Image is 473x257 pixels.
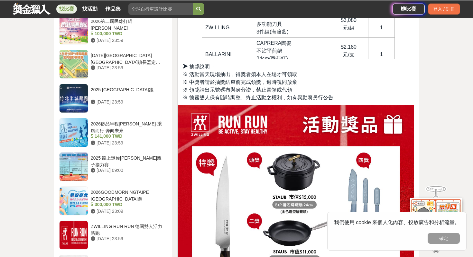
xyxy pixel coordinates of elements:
[380,25,383,30] span: 1
[91,99,164,105] div: [DATE] 23:59
[59,221,167,250] a: ZWILLING RUN RUN 德國雙人活力路跑 [DATE] 23:59
[256,48,282,54] span: 不沾平煎鍋
[56,5,77,14] a: 找比賽
[256,29,289,35] span: 3件組(海鹽藍)
[128,3,193,15] input: 全球自行車設計比賽
[428,4,460,15] div: 登入 / 註冊
[91,86,164,99] div: 2025 [GEOGRAPHIC_DATA]跑
[256,21,282,27] span: 多功能刀具
[341,17,357,23] span: $3,080
[91,37,164,44] div: [DATE] 23:59
[183,87,292,93] span: ※ 領獎請出示號碼布與身分證，禁止冒領或代領
[256,40,292,46] span: CAPRERA陶瓷
[91,223,164,235] div: ZWILLING RUN RUN 德國雙人活力路跑
[343,25,354,31] span: 元/組
[380,52,383,57] span: 1
[91,140,164,146] div: [DATE] 23:59
[91,30,164,37] div: 100,000 TWD
[103,5,123,14] a: 作品集
[256,56,288,61] span: 24cm(番茄紅)
[183,64,217,69] span: ➤ 抽獎說明 ：
[91,52,164,64] div: [DATE][GEOGRAPHIC_DATA][GEOGRAPHIC_DATA]鎮長盃定向越野錦標賽
[334,220,460,225] span: 我們使用 cookie 來個人化內容、投放廣告和分析流量。
[183,72,297,77] span: ※ 活動當天現場抽出，得獎者須本人在場才可領取
[91,167,164,174] div: [DATE] 09:00
[91,155,164,167] div: 2025 路上迷你[PERSON_NAME]親子接力賽
[341,44,357,50] span: $2,180
[59,50,167,79] a: [DATE][GEOGRAPHIC_DATA][GEOGRAPHIC_DATA]鎮長盃定向越野錦標賽 [DATE] 23:59
[59,152,167,181] a: 2025 路上迷你[PERSON_NAME]親子接力賽 [DATE] 09:00
[91,121,164,133] div: 2026矽品半程[PERSON_NAME]-乘風而行 奔向未來
[91,235,164,242] div: [DATE] 23:59
[59,186,167,215] a: 2026GOODMORNINGTAIPE [GEOGRAPHIC_DATA]跑 300,000 TWD [DATE] 23:09
[91,18,164,30] div: 2026第二屆民雄打貓[PERSON_NAME]
[91,208,164,215] div: [DATE] 23:09
[205,25,230,30] span: ZWILLING
[410,198,462,241] img: d2146d9a-e6f6-4337-9592-8cefde37ba6b.png
[205,52,232,57] span: BALLARINI
[183,95,333,100] span: ※ 德國雙人保有隨時調整、終止活動之權利，如有異動將另行公告
[91,201,164,208] div: 300,000 TWD
[91,189,164,201] div: 2026GOODMORNINGTAIPE [GEOGRAPHIC_DATA]跑
[343,52,354,57] span: 元/支
[428,233,460,244] button: 確定
[91,64,164,71] div: [DATE] 23:59
[59,118,167,147] a: 2026矽品半程[PERSON_NAME]-乘風而行 奔向未來 141,000 TWD [DATE] 23:59
[59,84,167,113] a: 2025 [GEOGRAPHIC_DATA]跑 [DATE] 23:59
[393,4,425,15] a: 辦比賽
[183,79,297,85] span: ※ 中獎者請於抽獎結束前完成領獎，逾時視同放棄
[91,133,164,140] div: 141,000 TWD
[59,15,167,44] a: 2026第二屆民雄打貓[PERSON_NAME] 100,000 TWD [DATE] 23:59
[79,5,100,14] a: 找活動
